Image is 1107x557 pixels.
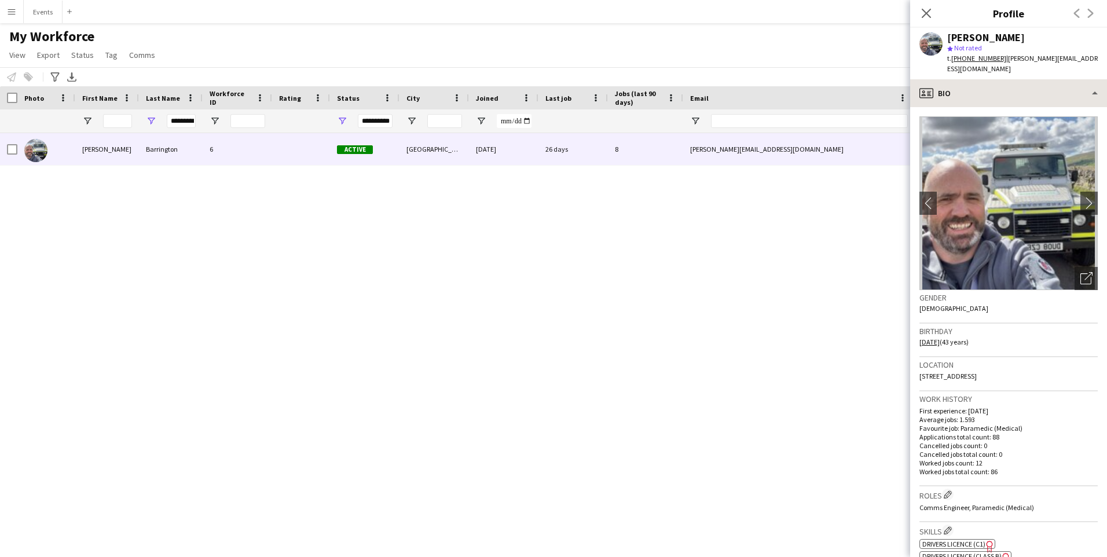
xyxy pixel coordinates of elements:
[67,47,98,63] a: Status
[608,133,683,165] div: 8
[919,450,1098,459] p: Cancelled jobs total count: 0
[919,406,1098,415] p: First experience: [DATE]
[919,441,1098,450] p: Cancelled jobs count: 0
[615,89,662,107] span: Jobs (last 90 days)
[947,54,1006,63] span: t.
[910,6,1107,21] h3: Profile
[337,116,347,126] button: Open Filter Menu
[279,94,301,102] span: Rating
[48,70,62,84] app-action-btn: Advanced filters
[476,94,498,102] span: Joined
[919,525,1098,537] h3: Skills
[954,43,982,52] span: Not rated
[24,139,47,162] img: Gareth Barrington
[203,133,272,165] div: 6
[919,372,977,380] span: [STREET_ADDRESS]
[919,116,1098,290] img: Crew avatar or photo
[919,326,1098,336] h3: Birthday
[65,70,79,84] app-action-btn: Export XLSX
[1075,267,1098,290] div: Open photos pop-in
[167,114,196,128] input: Last Name Filter Input
[139,133,203,165] div: Barrington
[919,489,1098,501] h3: Roles
[103,114,132,128] input: First Name Filter Input
[427,114,462,128] input: City Filter Input
[476,116,486,126] button: Open Filter Menu
[922,540,985,548] span: Drivers Licence (C1)
[919,304,988,313] span: [DEMOGRAPHIC_DATA]
[919,338,969,346] span: (43 years)
[337,94,360,102] span: Status
[399,133,469,165] div: [GEOGRAPHIC_DATA]
[538,133,608,165] div: 26 days
[919,467,1098,476] p: Worked jobs total count: 86
[230,114,265,128] input: Workforce ID Filter Input
[690,94,709,102] span: Email
[146,116,156,126] button: Open Filter Menu
[545,94,571,102] span: Last job
[919,433,1098,441] p: Applications total count: 88
[469,133,538,165] div: [DATE]
[919,292,1098,303] h3: Gender
[683,133,915,165] div: [PERSON_NAME][EMAIL_ADDRESS][DOMAIN_NAME]
[951,54,1006,63] tcxspan: Call +4407487872783 via 3CX
[101,47,122,63] a: Tag
[406,116,417,126] button: Open Filter Menu
[210,89,251,107] span: Workforce ID
[497,114,531,128] input: Joined Filter Input
[406,94,420,102] span: City
[129,50,155,60] span: Comms
[711,114,908,128] input: Email Filter Input
[919,415,1098,424] p: Average jobs: 1.593
[9,28,94,45] span: My Workforce
[947,54,1098,73] span: | [PERSON_NAME][EMAIL_ADDRESS][DOMAIN_NAME]
[9,50,25,60] span: View
[947,32,1025,43] div: [PERSON_NAME]
[32,47,64,63] a: Export
[124,47,160,63] a: Comms
[24,94,44,102] span: Photo
[919,394,1098,404] h3: Work history
[337,145,373,154] span: Active
[82,116,93,126] button: Open Filter Menu
[24,1,63,23] button: Events
[919,459,1098,467] p: Worked jobs count: 12
[105,50,118,60] span: Tag
[919,503,1034,512] span: Comms Engineer, Paramedic (Medical)
[690,116,701,126] button: Open Filter Menu
[37,50,60,60] span: Export
[5,47,30,63] a: View
[919,360,1098,370] h3: Location
[910,79,1107,107] div: Bio
[146,94,180,102] span: Last Name
[71,50,94,60] span: Status
[82,94,118,102] span: First Name
[919,424,1098,433] p: Favourite job: Paramedic (Medical)
[210,116,220,126] button: Open Filter Menu
[75,133,139,165] div: [PERSON_NAME]
[919,338,940,346] tcxspan: Call 30-12-1981 via 3CX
